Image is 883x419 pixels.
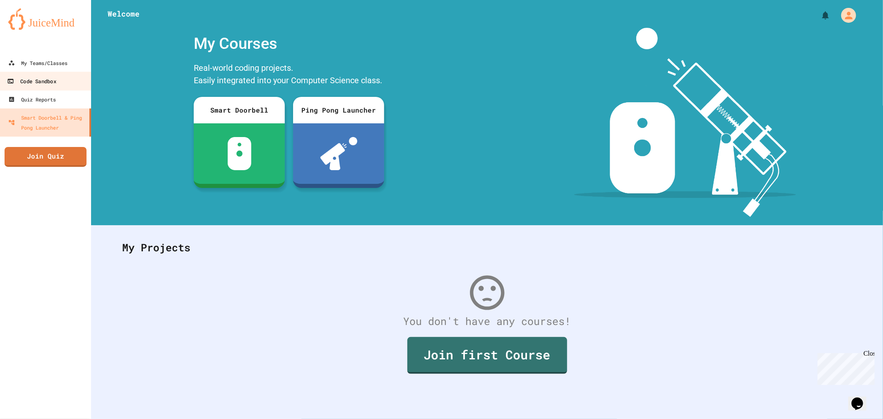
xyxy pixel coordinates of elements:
[8,113,86,132] div: Smart Doorbell & Ping Pong Launcher
[194,97,285,123] div: Smart Doorbell
[190,28,388,60] div: My Courses
[7,76,56,87] div: Code Sandbox
[848,386,875,411] iframe: chat widget
[814,350,875,385] iframe: chat widget
[8,94,56,104] div: Quiz Reports
[114,231,860,264] div: My Projects
[832,6,858,25] div: My Account
[8,58,67,68] div: My Teams/Classes
[320,137,357,170] img: ppl-with-ball.png
[574,28,796,217] img: banner-image-my-projects.png
[3,3,57,53] div: Chat with us now!Close
[407,337,567,374] a: Join first Course
[190,60,388,91] div: Real-world coding projects. Easily integrated into your Computer Science class.
[228,137,251,170] img: sdb-white.svg
[805,8,832,22] div: My Notifications
[5,147,87,167] a: Join Quiz
[114,313,860,329] div: You don't have any courses!
[293,97,384,123] div: Ping Pong Launcher
[8,8,83,30] img: logo-orange.svg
